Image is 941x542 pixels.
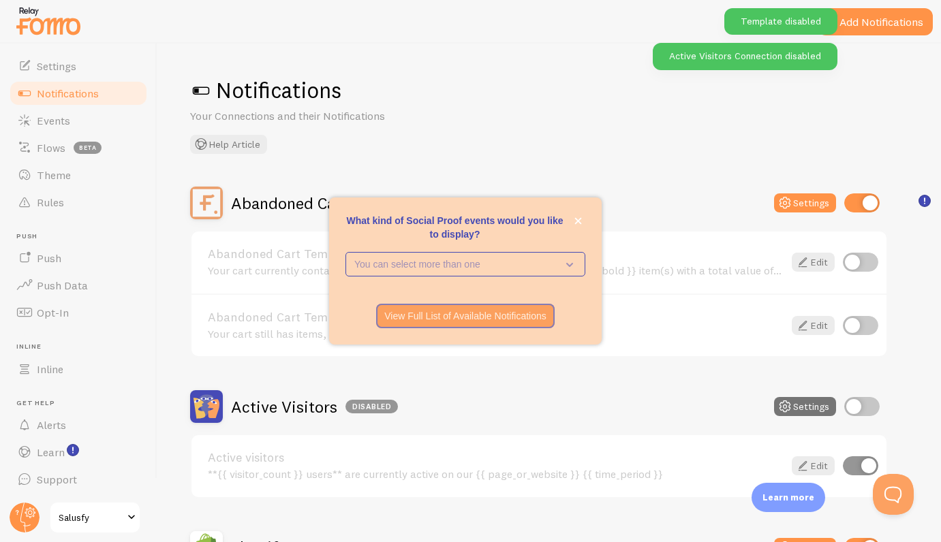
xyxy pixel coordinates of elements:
[208,451,784,464] a: Active visitors
[190,76,908,104] h1: Notifications
[774,397,836,416] button: Settings
[37,251,61,265] span: Push
[376,304,555,328] button: View Full List of Available Notifications
[208,264,784,276] div: Your cart currently contains {{ quantity_of_products | propercase | fallback [0] | bold }} item(s...
[8,244,149,272] a: Push
[37,114,70,127] span: Events
[329,197,602,345] div: What kind of Social Proof events would you like to display?
[49,501,141,534] a: Salusfy
[873,474,914,515] iframe: Help Scout Beacon - Open
[231,396,398,417] h2: Active Visitors
[190,187,223,219] img: Abandoned Cart
[16,232,149,241] span: Push
[208,328,784,340] div: Your cart still has items, how about checkout?
[37,445,65,459] span: Learn
[16,399,149,408] span: Get Help
[190,390,223,423] img: Active Visitors
[231,193,348,214] h2: Abandoned Cart
[8,355,149,383] a: Inline
[67,444,79,456] svg: <p>Watch New Feature Tutorials!</p>
[345,214,585,241] p: What kind of Social Proof events would you like to display?
[74,142,102,154] span: beta
[8,107,149,134] a: Events
[724,8,837,35] div: Template disabled
[37,59,76,73] span: Settings
[8,80,149,107] a: Notifications
[37,278,88,292] span: Push Data
[37,195,64,209] span: Rules
[208,468,784,480] div: **{{ visitor_count }} users** are currently active on our {{ page_or_website }} {{ time_period }}
[190,135,267,154] button: Help Article
[208,311,784,323] a: Abandoned Cart Template without Variables
[8,52,149,80] a: Settings
[752,483,825,512] div: Learn more
[14,3,82,38] img: fomo-relay-logo-orange.svg
[37,473,77,486] span: Support
[208,248,784,260] a: Abandoned Cart Template with Variables
[354,257,557,271] p: You can select more than one
[37,141,65,155] span: Flows
[8,411,149,439] a: Alerts
[919,195,931,207] svg: <p>🛍️ For Shopify Users</p><p>To use the <strong>Abandoned Cart with Variables</strong> template,...
[37,86,99,100] span: Notifications
[345,400,398,413] div: Disabled
[37,306,69,319] span: Opt-In
[37,418,66,432] span: Alerts
[384,309,546,323] p: View Full List of Available Notifications
[653,43,837,69] div: Active Visitors Connection disabled
[8,466,149,493] a: Support
[37,362,63,376] span: Inline
[8,439,149,466] a: Learn
[8,134,149,161] a: Flows beta
[792,456,835,475] a: Edit
[345,252,585,276] button: You can select more than one
[8,299,149,326] a: Opt-In
[16,342,149,351] span: Inline
[792,253,835,272] a: Edit
[571,214,585,228] button: close,
[37,168,71,182] span: Theme
[8,161,149,189] a: Theme
[59,509,123,526] span: Salusfy
[190,108,517,124] p: Your Connections and their Notifications
[774,193,836,212] button: Settings
[8,189,149,216] a: Rules
[792,316,835,335] a: Edit
[762,491,814,504] p: Learn more
[8,272,149,299] a: Push Data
